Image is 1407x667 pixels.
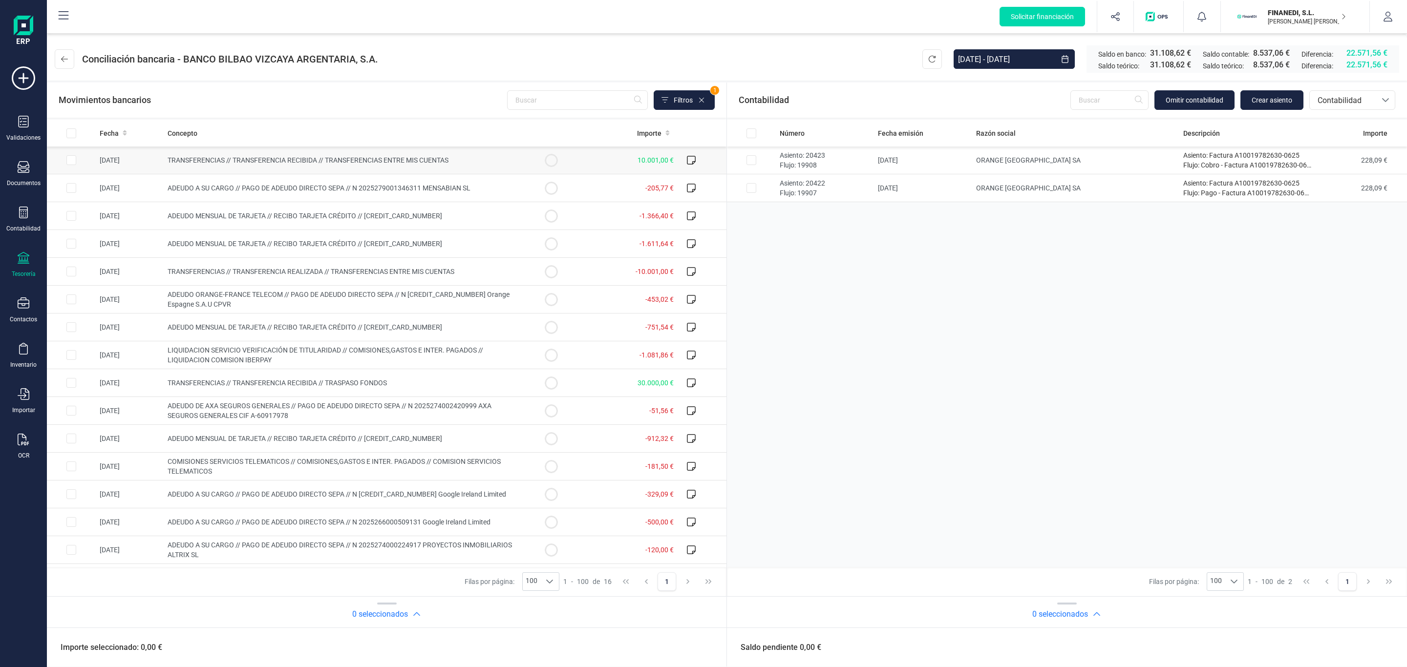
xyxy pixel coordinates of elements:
[637,572,656,591] button: Previous Page
[96,536,164,564] td: [DATE]
[18,452,29,459] div: OCR
[1346,47,1387,59] span: 22.571,56 €
[1252,95,1292,105] span: Crear asiento
[66,350,76,360] div: Row Selected 168dcd7a-0ead-4449-a430-68667b319418
[96,508,164,536] td: [DATE]
[507,90,648,110] input: Buscar
[679,572,697,591] button: Next Page
[874,174,972,202] td: [DATE]
[617,572,635,591] button: First Page
[96,369,164,397] td: [DATE]
[96,230,164,258] td: [DATE]
[7,179,41,187] div: Documentos
[645,435,674,442] span: -912,32 €
[674,95,693,105] span: Filtros
[66,434,76,443] div: Row Selected bed0f625-84df-4fce-8d66-9dafdd4f14e8
[96,341,164,369] td: [DATE]
[577,577,589,586] span: 100
[168,402,491,419] span: ADEUDO DE AXA SEGUROS GENERALES // PAGO DE ADEUDO DIRECTO SEPA // N 2025274002420999 AXA SEGUROS ...
[645,462,674,470] span: -181,50 €
[66,406,76,416] div: Row Selected 4cb6021f-07d9-4072-a358-76316ced2ec4
[1146,12,1172,21] img: Logo de OPS
[1000,7,1085,26] button: Solicitar financiación
[168,240,442,248] span: ADEUDO MENSUAL DE TARJETA // RECIBO TARJETA CRÉDITO // [CREDIT_CARD_NUMBER]
[168,323,442,331] span: ADEUDO MENSUAL DE TARJETA // RECIBO TARJETA CRÉDITO // [CREDIT_CARD_NUMBER]
[780,128,805,138] span: Número
[168,435,442,442] span: ADEUDO MENSUAL DE TARJETA // RECIBO TARJETA CRÉDITO // [CREDIT_CARD_NUMBER]
[1277,577,1284,586] span: de
[645,295,674,303] span: -453,02 €
[645,518,674,526] span: -500,00 €
[1032,608,1088,620] h2: 0 seleccionados
[1183,150,1311,160] p: Asiento: Factura A10019782630-0625
[96,453,164,480] td: [DATE]
[12,270,36,278] div: Tesorería
[168,379,387,387] span: TRANSFERENCIAS // TRANSFERENCIA RECIBIDA // TRASPASO FONDOS
[729,642,821,653] span: Saldo pendiente 0,00 €
[1253,59,1290,71] span: 8.537,06 €
[658,572,676,591] button: Page 1
[1140,1,1177,32] button: Logo de OPS
[1149,572,1244,591] div: Filas por página:
[563,577,612,586] div: -
[1183,160,1311,170] p: Flujo: Cobro - Factura A10019782630-0625.
[654,90,715,110] button: Filtros
[640,351,674,359] span: -1.081,86 €
[66,211,76,221] div: Row Selected 318d9a49-8056-4be9-a792-2d69c36ad63c
[14,16,33,47] img: Logo Finanedi
[66,461,76,471] div: Row Selected 0194f495-5e17-40d3-be3a-9e0a18a0a6df
[739,93,789,107] span: Contabilidad
[874,146,972,174] td: [DATE]
[780,160,870,170] p: Flujo: 19908
[66,322,76,332] div: Row Selected c58512b7-f9bc-4e27-96fb-678473e235ef
[168,268,454,275] span: TRANSFERENCIAS // TRANSFERENCIA REALIZADA // TRANSFERENCIAS ENTRE MIS CUENTAS
[168,518,490,526] span: ADEUDO A SU CARGO // PAGO DE ADEUDO DIRECTO SEPA // N 2025266000509131 Google Ireland Limited
[96,286,164,313] td: [DATE]
[1055,49,1075,69] button: Choose Date
[746,155,756,165] div: Row Selected 7cd283aa-a398-4898-8398-2dc9001a2acf
[1098,61,1139,71] span: Saldo teórico:
[1150,47,1191,59] span: 31.108,62 €
[168,541,512,559] span: ADEUDO A SU CARGO // PAGO DE ADEUDO DIRECTO SEPA // N 2025274000224917 PROYECTOS INMOBILIARIOS AL...
[66,517,76,527] div: Row Selected e1f93c64-4021-482a-8eb4-cf63a0a695c0
[59,93,151,107] span: Movimientos bancarios
[96,564,164,592] td: [DATE]
[637,128,661,138] span: Importe
[1314,95,1372,106] span: Contabilidad
[1150,59,1191,71] span: 31.108,62 €
[1301,49,1333,59] span: Diferencia:
[1183,128,1220,138] span: Descripción
[1098,49,1146,59] span: Saldo en banco:
[66,155,76,165] div: Row Selected b3c46b24-7650-408b-9aa6-0e5db3adcc5e
[66,267,76,276] div: Row Selected ba10ac7a-68a1-4961-9162-58945a453429
[645,323,674,331] span: -751,54 €
[168,291,510,308] span: ADEUDO ORANGE-FRANCE TELECOM // PAGO DE ADEUDO DIRECTO SEPA // N [CREDIT_CARD_NUMBER] Orange Espa...
[1297,572,1316,591] button: First Page
[1154,90,1235,110] button: Omitir contabilidad
[352,608,408,620] h2: 0 seleccionados
[1318,572,1336,591] button: Previous Page
[1359,572,1378,591] button: Next Page
[96,397,164,425] td: [DATE]
[593,577,600,586] span: de
[168,128,197,138] span: Concepto
[6,225,41,232] div: Contabilidad
[96,258,164,286] td: [DATE]
[780,178,870,188] p: Asiento: 20422
[1248,577,1252,586] span: 1
[972,146,1179,174] td: ORANGE [GEOGRAPHIC_DATA] SA
[168,212,442,220] span: ADEUDO MENSUAL DE TARJETA // RECIBO TARJETA CRÉDITO // [CREDIT_CARD_NUMBER]
[1233,1,1358,32] button: FIFINANEDI, S.L.[PERSON_NAME] [PERSON_NAME]
[168,184,470,192] span: ADEUDO A SU CARGO // PAGO DE ADEUDO DIRECTO SEPA // N 2025279001346311 MENSABIAN SL
[6,134,41,142] div: Validaciones
[96,425,164,453] td: [DATE]
[638,156,674,164] span: 10.001,00 €
[638,379,674,387] span: 30.000,00 €
[66,545,76,555] div: Row Selected 246e1097-1454-40b5-9316-e6c34ccf047b
[1236,6,1258,27] img: FI
[1288,577,1292,586] span: 2
[12,406,35,414] div: Importar
[66,294,76,304] div: Row Selected 91924ff6-98f6-410a-b62e-5a070ee34d9b
[640,212,674,220] span: -1.366,40 €
[1301,61,1333,71] span: Diferencia:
